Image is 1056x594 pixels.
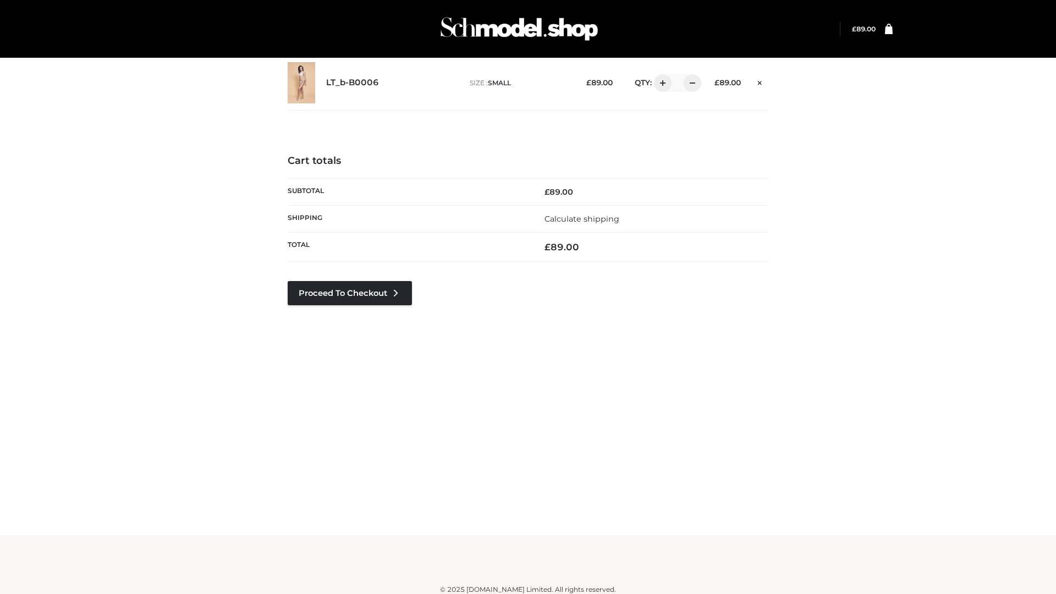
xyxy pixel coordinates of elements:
span: £ [544,241,551,252]
bdi: 89.00 [714,78,741,87]
img: LT_b-B0006 - SMALL [288,62,315,103]
div: QTY: [624,74,697,92]
span: SMALL [488,79,511,87]
img: Schmodel Admin 964 [437,7,602,51]
a: LT_b-B0006 [326,78,379,88]
a: Remove this item [752,74,768,89]
p: size : [470,78,569,88]
span: £ [714,78,719,87]
th: Total [288,233,528,262]
bdi: 89.00 [544,187,573,197]
span: £ [852,25,856,33]
a: Calculate shipping [544,214,619,224]
bdi: 89.00 [586,78,613,87]
th: Shipping [288,205,528,232]
span: £ [544,187,549,197]
span: £ [586,78,591,87]
bdi: 89.00 [852,25,876,33]
h4: Cart totals [288,155,768,167]
a: Proceed to Checkout [288,281,412,305]
th: Subtotal [288,178,528,205]
a: £89.00 [852,25,876,33]
bdi: 89.00 [544,241,579,252]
